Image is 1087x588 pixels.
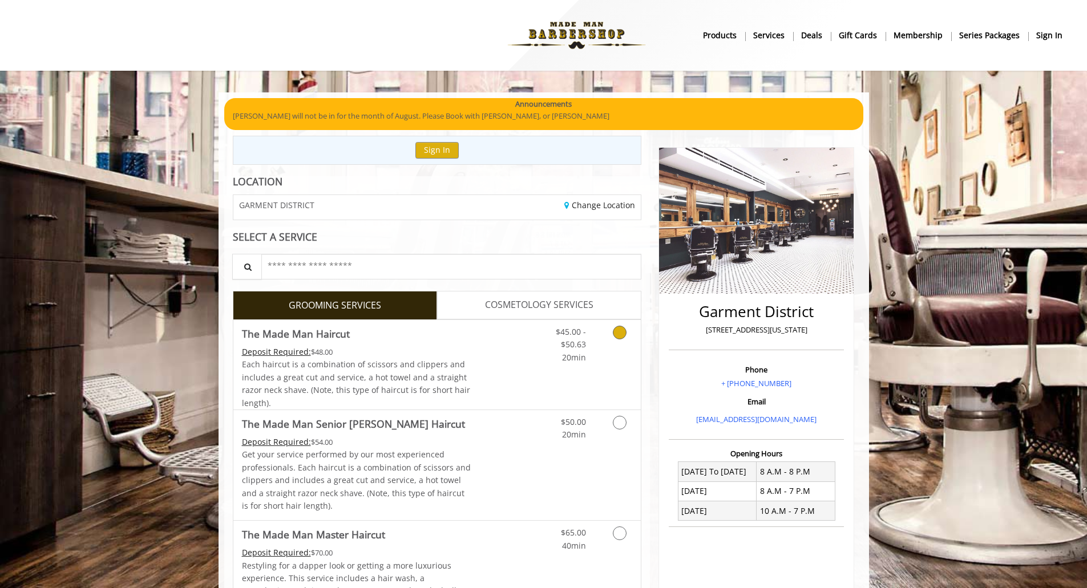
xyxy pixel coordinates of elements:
[886,27,951,43] a: MembershipMembership
[721,378,791,388] a: + [PHONE_NUMBER]
[793,27,831,43] a: DealsDeals
[1028,27,1070,43] a: sign insign in
[415,142,459,159] button: Sign In
[831,27,886,43] a: Gift cardsgift cards
[672,324,841,336] p: [STREET_ADDRESS][US_STATE]
[556,326,586,350] span: $45.00 - $50.63
[562,352,586,363] span: 20min
[242,546,471,559] div: $70.00
[242,526,385,542] b: The Made Man Master Haircut
[242,326,350,342] b: The Made Man Haircut
[242,436,471,448] div: $54.00
[561,416,586,427] span: $50.00
[801,29,822,42] b: Deals
[232,254,262,279] button: Service Search
[757,481,835,501] td: 8 A.M - 7 P.M
[745,27,793,43] a: ServicesServices
[672,398,841,405] h3: Email
[562,540,586,551] span: 40min
[562,429,586,440] span: 20min
[498,4,655,67] img: Made Man Barbershop logo
[242,416,465,432] b: The Made Man Senior [PERSON_NAME] Haircut
[515,98,572,110] b: Announcements
[894,29,943,42] b: Membership
[561,527,586,538] span: $65.00
[242,436,311,447] span: This service needs some Advance to be paid before we block your appointment
[678,462,757,481] td: [DATE] To [DATE]
[233,232,642,242] div: SELECT A SERVICE
[678,501,757,521] td: [DATE]
[239,201,314,209] span: GARMENT DISTRICT
[757,501,835,521] td: 10 A.M - 7 P.M
[233,175,282,188] b: LOCATION
[242,346,471,358] div: $48.00
[564,200,635,210] a: Change Location
[757,462,835,481] td: 8 A.M - 8 P.M
[753,29,785,42] b: Services
[672,366,841,374] h3: Phone
[1036,29,1062,42] b: sign in
[695,27,745,43] a: Productsproducts
[669,449,844,457] h3: Opening Hours
[485,298,593,313] span: COSMETOLOGY SERVICES
[839,29,877,42] b: gift cards
[959,29,1020,42] b: Series packages
[696,414,817,424] a: [EMAIL_ADDRESS][DOMAIN_NAME]
[703,29,737,42] b: products
[242,346,311,357] span: This service needs some Advance to be paid before we block your appointment
[242,448,471,512] p: Get your service performed by our most experienced professionals. Each haircut is a combination o...
[672,303,841,320] h2: Garment District
[678,481,757,501] td: [DATE]
[242,359,470,408] span: Each haircut is a combination of scissors and clippers and includes a great cut and service, a ho...
[233,110,855,122] p: [PERSON_NAME] will not be in for the month of August. Please Book with [PERSON_NAME], or [PERSON_...
[951,27,1028,43] a: Series packagesSeries packages
[289,298,381,313] span: GROOMING SERVICES
[242,547,311,558] span: This service needs some Advance to be paid before we block your appointment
